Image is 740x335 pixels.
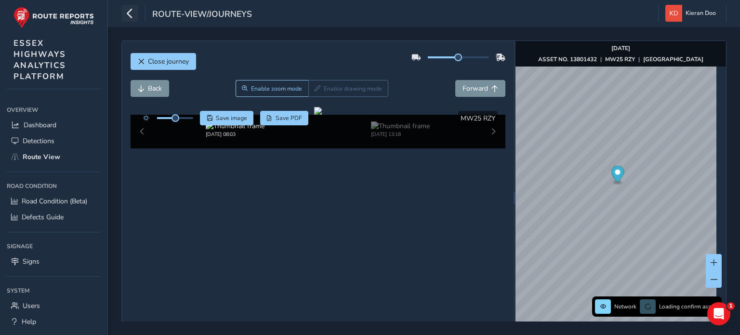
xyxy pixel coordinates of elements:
span: Kieran Doo [686,5,716,22]
span: route-view/journeys [152,8,252,22]
span: Enable zoom mode [251,85,302,93]
a: Users [7,298,101,314]
span: Detections [23,136,54,146]
span: Loading confirm assets [659,303,719,310]
button: Close journey [131,53,196,70]
span: MW25 RZY [461,114,495,123]
a: Signs [7,254,101,269]
a: Help [7,314,101,330]
div: [DATE] 13:18 [371,131,430,138]
span: Network [614,303,636,310]
span: Save image [216,114,247,122]
span: Back [148,84,162,93]
div: System [7,283,101,298]
span: Close journey [148,57,189,66]
strong: MW25 RZY [605,55,635,63]
button: Back [131,80,169,97]
strong: [DATE] [611,44,630,52]
span: Help [22,317,36,326]
span: Users [23,301,40,310]
strong: [GEOGRAPHIC_DATA] [643,55,703,63]
span: 1 [727,302,735,310]
button: Forward [455,80,505,97]
div: Overview [7,103,101,117]
img: Thumbnail frame [371,121,430,131]
img: diamond-layout [665,5,682,22]
span: Route View [23,152,60,161]
span: Signs [23,257,40,266]
div: Map marker [611,166,624,186]
span: ESSEX HIGHWAYS ANALYTICS PLATFORM [13,38,66,82]
span: Defects Guide [22,213,64,222]
span: Forward [462,84,488,93]
div: Road Condition [7,179,101,193]
span: Road Condition (Beta) [22,197,87,206]
div: Signage [7,239,101,254]
span: Dashboard [24,121,56,130]
a: Defects Guide [7,209,101,225]
a: Dashboard [7,117,101,133]
iframe: Intercom live chat [707,302,730,325]
span: Save PDF [276,114,302,122]
div: [DATE] 08:03 [206,131,264,138]
button: Save [200,111,253,125]
div: | | [538,55,703,63]
img: Thumbnail frame [206,121,264,131]
a: Road Condition (Beta) [7,193,101,209]
strong: ASSET NO. 13801432 [538,55,597,63]
button: Zoom [236,80,308,97]
a: Detections [7,133,101,149]
img: rr logo [13,7,94,28]
a: Route View [7,149,101,165]
button: PDF [260,111,309,125]
button: Kieran Doo [665,5,719,22]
